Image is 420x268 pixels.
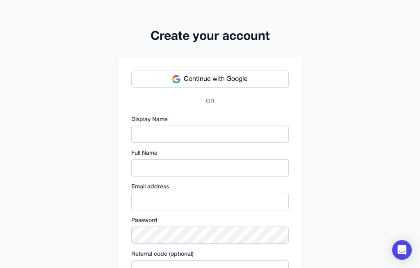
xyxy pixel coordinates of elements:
[184,74,248,84] span: Continue with Google
[131,217,289,225] label: Password
[131,71,289,88] button: Continue with Google
[392,240,412,260] div: Open Intercom Messenger
[131,183,289,191] label: Email address
[118,30,302,44] h2: Create your account
[131,149,289,158] label: Full Name
[203,98,218,106] span: OR
[131,250,289,259] label: Referral code (optional)
[172,75,180,83] img: Google
[131,116,289,124] label: Display Name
